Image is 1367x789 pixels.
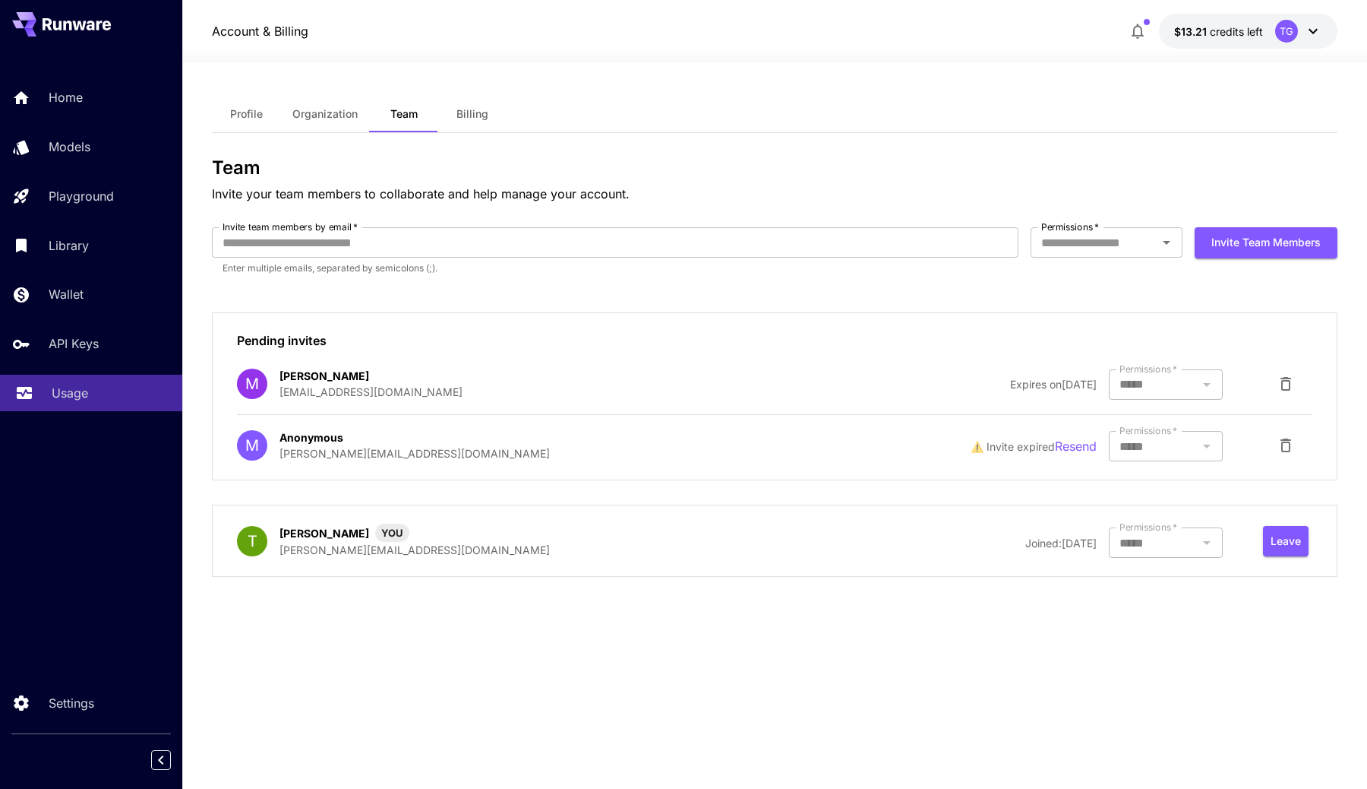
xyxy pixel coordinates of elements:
[223,220,358,233] label: Invite team members by email
[1159,14,1337,49] button: $13.2073TG
[279,525,369,541] p: [PERSON_NAME]
[1119,363,1177,375] label: Permissions
[1156,232,1177,253] button: Open
[1174,25,1210,38] span: $13.21
[49,187,114,205] p: Playground
[1119,521,1177,534] label: Permissions
[292,107,358,121] span: Organization
[212,22,308,40] a: Account & Billing
[279,542,550,558] p: [PERSON_NAME][EMAIL_ADDRESS][DOMAIN_NAME]
[212,22,308,40] nav: breadcrumb
[49,88,83,106] p: Home
[279,368,369,384] p: [PERSON_NAME]
[279,384,463,400] p: [EMAIL_ADDRESS][DOMAIN_NAME]
[49,285,84,303] p: Wallet
[971,440,1055,453] span: ⚠️ Invite expired
[237,526,267,556] div: T
[212,185,1337,203] p: Invite your team members to collaborate and help manage your account.
[49,236,89,255] p: Library
[1055,437,1097,456] button: Resend
[237,430,267,461] div: M
[49,334,99,353] p: API Keys
[163,746,182,774] div: Collapse sidebar
[1041,220,1099,233] label: Permissions
[1174,24,1263,40] div: $13.2073
[223,261,1008,276] p: Enter multiple emails, separated by semicolons (;).
[1210,25,1263,38] span: credits left
[230,107,263,121] span: Profile
[1195,227,1337,258] button: Invite team members
[456,107,488,121] span: Billing
[375,526,409,541] span: YOU
[1119,424,1177,437] label: Permissions
[151,750,171,770] button: Collapse sidebar
[52,384,88,402] p: Usage
[49,694,94,712] p: Settings
[390,107,418,121] span: Team
[1263,526,1309,557] button: Leave
[237,331,1312,350] p: Pending invites
[1025,537,1097,550] span: Joined: [DATE]
[1275,20,1298,43] div: TG
[237,369,267,399] div: M
[279,445,550,461] p: [PERSON_NAME][EMAIL_ADDRESS][DOMAIN_NAME]
[49,138,90,156] p: Models
[279,429,343,445] p: Anonymous
[212,157,1337,179] h3: Team
[1010,378,1097,391] span: Expires on [DATE]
